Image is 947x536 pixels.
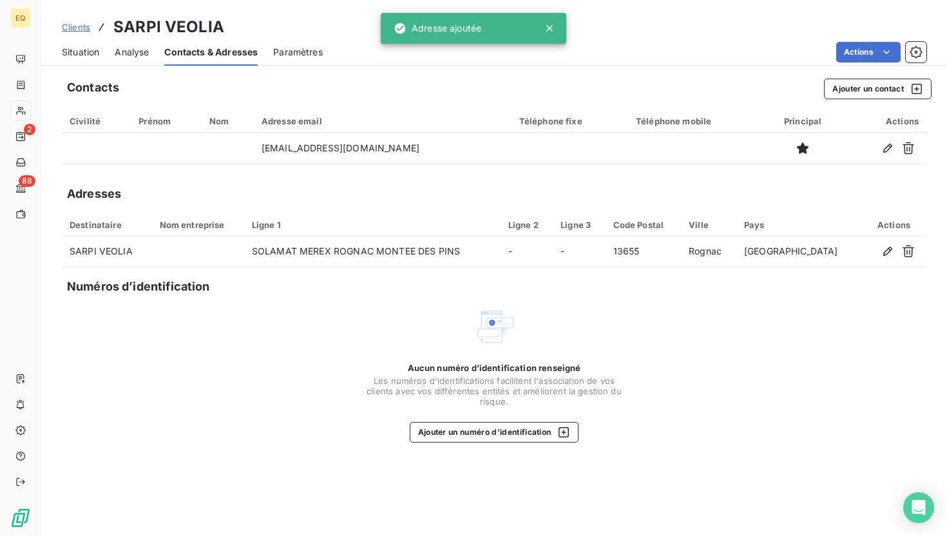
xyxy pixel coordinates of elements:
div: Prénom [139,116,194,126]
a: 2 [10,126,30,147]
td: 13655 [606,236,682,267]
td: [EMAIL_ADDRESS][DOMAIN_NAME] [254,133,512,164]
h5: Adresses [67,185,121,203]
div: Nom [209,116,246,126]
td: - [501,236,553,267]
h5: Numéros d’identification [67,278,210,296]
img: Logo LeanPay [10,508,31,528]
div: Destinataire [70,220,144,230]
div: Civilité [70,116,123,126]
div: Actions [850,116,919,126]
td: [GEOGRAPHIC_DATA] [736,236,861,267]
button: Ajouter un numéro d’identification [410,422,579,443]
div: Adresse email [262,116,504,126]
div: Code Postal [613,220,674,230]
div: Téléphone fixe [519,116,620,126]
div: Pays [744,220,854,230]
span: Analyse [115,46,149,59]
td: - [553,236,605,267]
span: Les numéros d'identifications facilitent l'association de vos clients avec vos différentes entité... [365,376,623,407]
div: Téléphone mobile [636,116,756,126]
span: 2 [24,124,35,135]
span: Clients [62,22,90,32]
a: 88 [10,178,30,198]
div: Ligne 2 [508,220,545,230]
span: Contacts & Adresses [164,46,258,59]
div: Ligne 1 [252,220,493,230]
div: Nom entreprise [160,220,236,230]
div: Adresse ajoutée [394,17,481,40]
div: Open Intercom Messenger [903,492,934,523]
div: Actions [869,220,919,230]
div: Ligne 3 [560,220,597,230]
img: Empty state [473,306,515,347]
h5: Contacts [67,79,119,97]
button: Actions [836,42,901,62]
td: Rognac [681,236,736,267]
div: EQ [10,8,31,28]
span: Situation [62,46,99,59]
div: Principal [771,116,834,126]
button: Ajouter un contact [824,79,932,99]
span: Paramètres [273,46,323,59]
h3: SARPI VEOLIA [113,15,224,39]
div: Ville [689,220,729,230]
a: Clients [62,21,90,33]
td: SARPI VEOLIA [62,236,152,267]
td: SOLAMAT MEREX ROGNAC MONTEE DES PINS [244,236,501,267]
span: 88 [19,175,35,187]
span: Aucun numéro d’identification renseigné [408,363,581,373]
